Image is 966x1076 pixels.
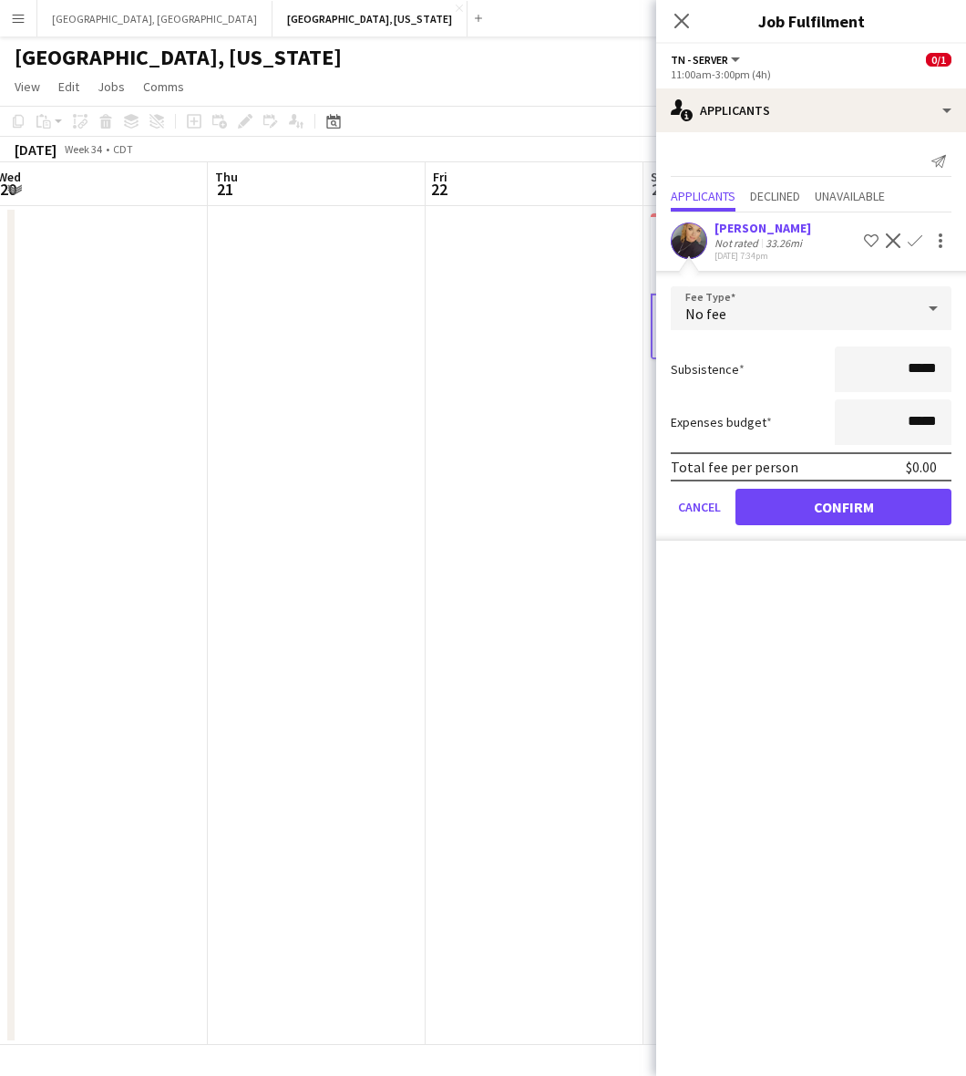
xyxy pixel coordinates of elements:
label: Subsistence [671,361,745,378]
span: 21 [212,179,238,200]
a: Comms [136,75,191,98]
div: $0.00 [906,458,937,476]
div: Applicants [656,88,966,132]
div: 11:00am-3:00pm (4h) [671,67,951,81]
span: 0/1 [926,53,951,67]
span: TN - Server [671,53,728,67]
div: [DATE] 7:34pm [714,250,811,262]
span: Jobs [98,78,125,95]
a: Edit [51,75,87,98]
h1: [GEOGRAPHIC_DATA], [US_STATE] [15,44,342,71]
label: Expenses budget [671,414,772,430]
span: Sat [651,169,671,185]
div: Total fee per person [671,458,798,476]
div: [DATE] [15,140,57,159]
span: Applicants [671,190,735,202]
div: CDT [113,142,133,156]
span: Fri [433,169,447,185]
button: Cancel [671,489,728,525]
app-job-card: 11:00am-3:00pm (4h)0/1TN - [PERSON_NAME] Cattle Co [DATE] [PERSON_NAME] Cattle1 RoleTN - Server2I... [651,213,855,359]
span: View [15,78,40,95]
div: [PERSON_NAME] [714,220,811,236]
button: Confirm [735,489,951,525]
span: 23 [648,179,671,200]
button: TN - Server [671,53,743,67]
h3: TN - [PERSON_NAME] Cattle Co [DATE] [651,240,855,273]
span: Declined [750,190,800,202]
div: 33.26mi [762,236,806,250]
button: [GEOGRAPHIC_DATA], [GEOGRAPHIC_DATA] [37,1,272,36]
span: Week 34 [60,142,106,156]
span: Unavailable [815,190,885,202]
a: View [7,75,47,98]
h3: Job Fulfilment [656,9,966,33]
app-card-role: TN - Server2I1A0/111:00am-3:00pm (4h) [651,294,855,359]
a: Jobs [90,75,132,98]
span: No fee [685,305,726,323]
button: [GEOGRAPHIC_DATA], [US_STATE] [272,1,468,36]
span: Thu [215,169,238,185]
span: 22 [430,179,447,200]
span: Comms [143,78,184,95]
span: Edit [58,78,79,95]
div: Not rated [714,236,762,250]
